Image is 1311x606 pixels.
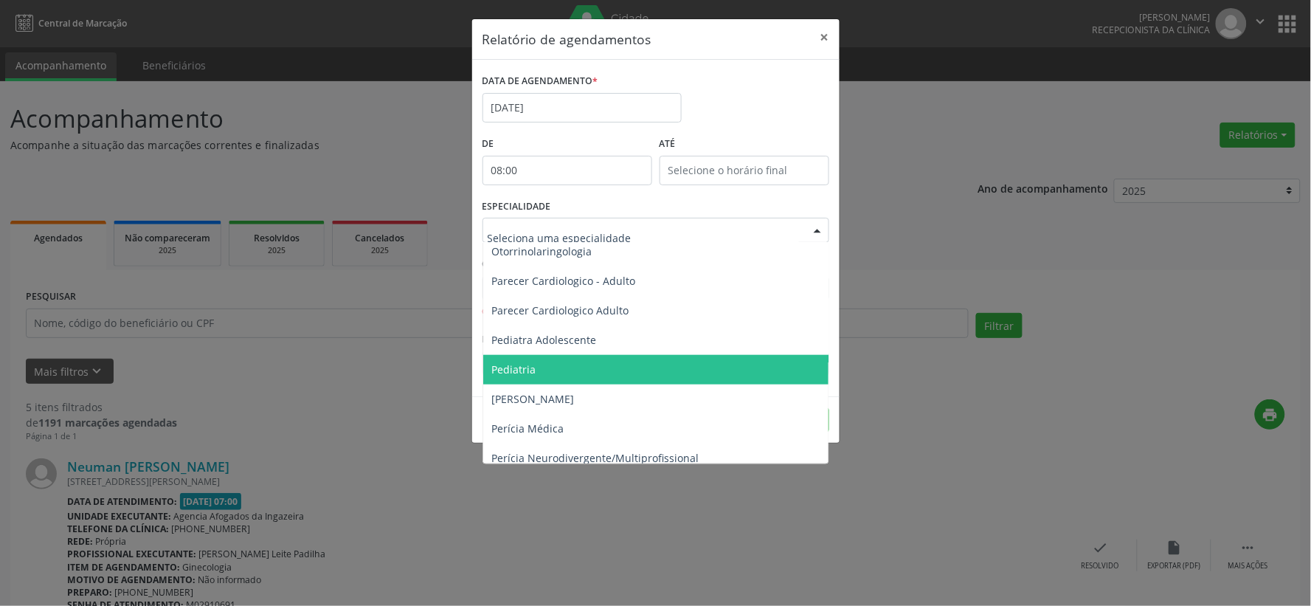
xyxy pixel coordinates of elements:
[492,244,592,258] span: Otorrinolaringologia
[482,196,551,218] label: ESPECIALIDADE
[492,421,564,435] span: Perícia Médica
[488,223,799,252] input: Seleciona uma especialidade
[492,303,629,317] span: Parecer Cardiologico Adulto
[810,19,840,55] button: Close
[660,133,829,156] label: ATÉ
[492,362,536,376] span: Pediatria
[482,93,682,123] input: Selecione uma data ou intervalo
[482,133,652,156] label: De
[482,70,598,93] label: DATA DE AGENDAMENTO
[482,156,652,185] input: Selecione o horário inicial
[492,274,636,288] span: Parecer Cardiologico - Adulto
[492,451,699,465] span: Perícia Neurodivergente/Multiprofissional
[492,333,597,347] span: Pediatra Adolescente
[660,156,829,185] input: Selecione o horário final
[492,392,575,406] span: [PERSON_NAME]
[482,30,651,49] h5: Relatório de agendamentos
